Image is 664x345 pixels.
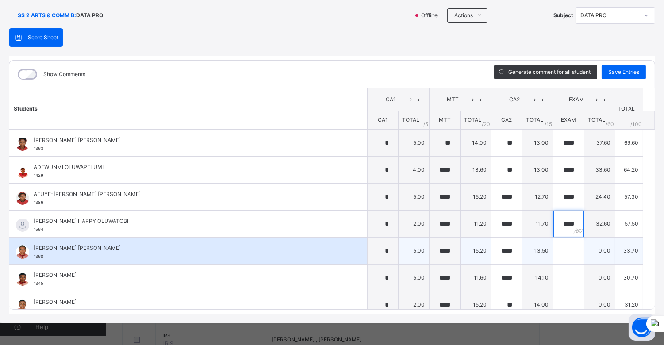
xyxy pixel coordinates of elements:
[34,190,347,198] span: AFUYE-[PERSON_NAME] [PERSON_NAME]
[461,291,491,318] td: 15.20
[498,96,531,103] span: CA2
[606,120,614,128] span: / 60
[34,254,43,259] span: 1368
[34,308,43,313] span: 1384
[28,34,58,42] span: Score Sheet
[464,116,482,123] span: TOTAL
[461,129,491,156] td: 14.00
[34,163,347,171] span: ADEWUNMI OLUWAPELUMI
[502,116,512,123] span: CA2
[629,314,655,341] button: Open asap
[34,173,43,178] span: 1429
[18,11,76,19] span: SS 2 ARTS & COMM B :
[34,281,43,286] span: 1345
[522,237,553,264] td: 13.50
[461,264,491,291] td: 11.60
[461,183,491,210] td: 15.20
[615,210,643,237] td: 57.50
[584,129,615,156] td: 37.60
[399,291,430,318] td: 2.00
[439,116,451,123] span: MTT
[588,116,606,123] span: TOTAL
[34,217,347,225] span: [PERSON_NAME] HAPPY OLUWATOBI
[545,120,552,128] span: / 15
[615,129,643,156] td: 69.60
[584,156,615,183] td: 33.60
[522,156,553,183] td: 13.00
[584,264,615,291] td: 0.00
[16,138,29,151] img: 1363.png
[436,96,469,103] span: MTT
[16,245,29,259] img: 1368.png
[522,210,553,237] td: 11.70
[584,183,615,210] td: 24.40
[34,146,43,151] span: 1363
[615,183,643,210] td: 57.30
[584,237,615,264] td: 0.00
[461,237,491,264] td: 15.20
[34,298,347,306] span: [PERSON_NAME]
[461,156,491,183] td: 13.60
[34,227,43,232] span: 1564
[526,116,544,123] span: TOTAL
[16,192,29,205] img: 1386.png
[43,70,85,78] label: Show Comments
[584,210,615,237] td: 32.60
[608,68,639,76] span: Save Entries
[553,11,573,19] span: Subject
[399,237,430,264] td: 5.00
[34,200,43,205] span: 1386
[16,272,29,286] img: 1345.png
[403,116,420,123] span: TOTAL
[399,156,430,183] td: 4.00
[374,96,407,103] span: CA1
[580,11,639,19] div: DATA PRO
[630,120,642,128] span: /100
[522,291,553,318] td: 14.00
[16,218,29,232] img: default.svg
[522,264,553,291] td: 14.10
[399,129,430,156] td: 5.00
[522,129,553,156] td: 13.00
[615,156,643,183] td: 64.20
[561,116,576,123] span: EXAM
[399,264,430,291] td: 5.00
[16,299,29,313] img: 1384.png
[615,291,643,318] td: 31.20
[615,237,643,264] td: 33.70
[34,136,347,144] span: [PERSON_NAME] [PERSON_NAME]
[378,116,388,123] span: CA1
[399,210,430,237] td: 2.00
[399,183,430,210] td: 5.00
[34,271,347,279] span: [PERSON_NAME]
[420,11,443,19] span: Offline
[14,105,38,112] span: Students
[560,96,593,103] span: EXAM
[76,11,103,19] span: DATA PRO
[423,120,428,128] span: / 5
[522,183,553,210] td: 12.70
[34,244,347,252] span: [PERSON_NAME] [PERSON_NAME]
[584,291,615,318] td: 0.00
[615,88,643,130] th: TOTAL
[454,11,473,19] span: Actions
[461,210,491,237] td: 11.20
[508,68,591,76] span: Generate comment for all student
[16,165,29,178] img: 1429.png
[615,264,643,291] td: 30.70
[482,120,490,128] span: / 20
